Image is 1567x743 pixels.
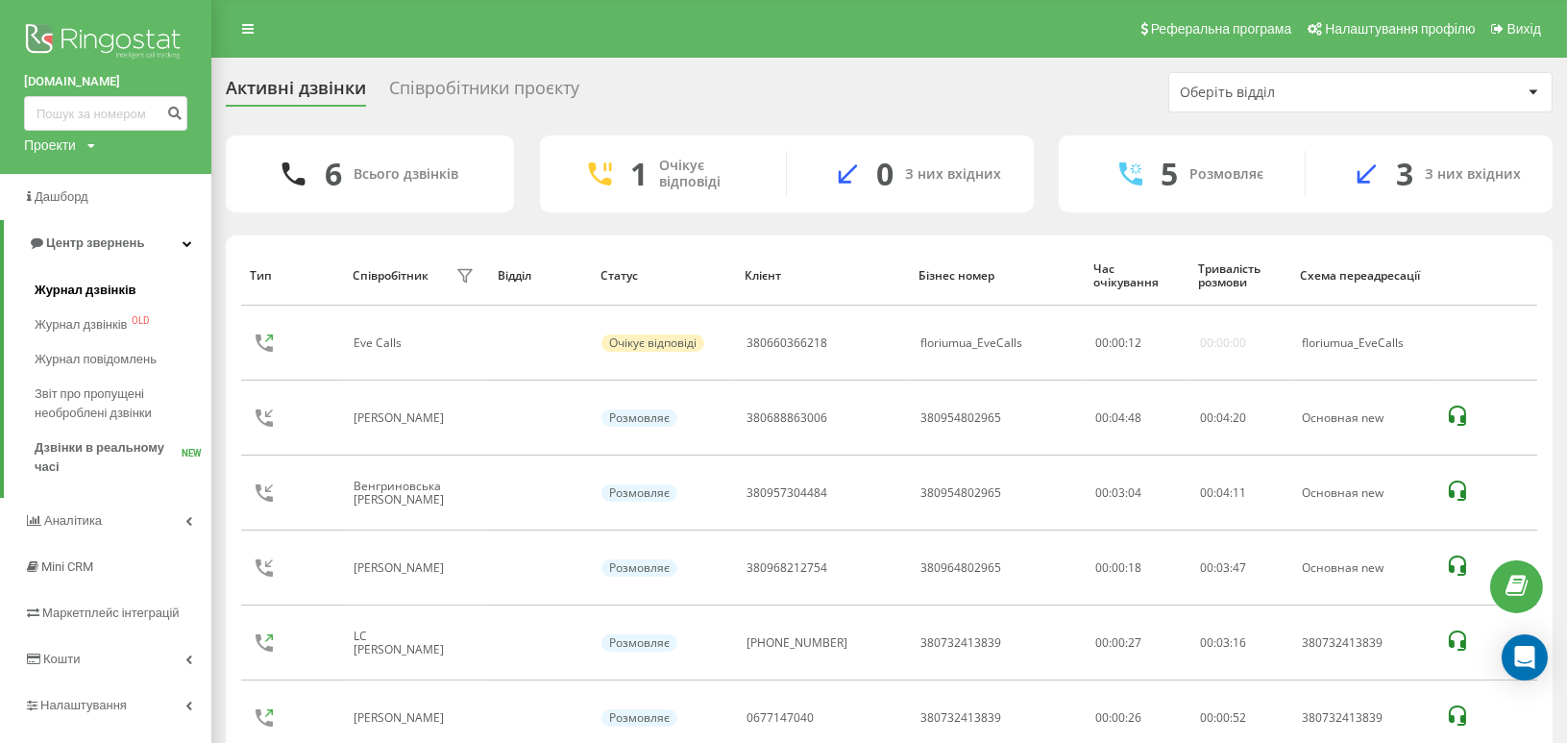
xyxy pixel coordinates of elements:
div: Розмовляє [601,709,677,727]
span: Налаштування профілю [1325,21,1475,37]
div: 380964802965 [920,561,1001,575]
div: Співробітник [353,269,428,283]
div: 380732413839 [1302,636,1425,650]
a: Журнал дзвінківOLD [35,308,211,342]
div: Схема переадресації [1300,269,1426,283]
div: Open Intercom Messenger [1502,634,1548,681]
span: Налаштування [40,698,127,712]
span: Аналiтика [44,513,102,528]
div: 3 [1396,156,1413,192]
div: Основная new [1302,561,1425,575]
input: Пошук за номером [24,96,187,131]
div: Розмовляє [1190,166,1264,183]
div: [PERSON_NAME] [354,411,449,425]
div: Клієнт [746,269,901,283]
span: Журнал повідомлень [35,350,157,369]
div: Оберіть відділ [1180,85,1409,101]
div: Розмовляє [601,634,677,652]
div: : : [1200,486,1246,500]
a: [DOMAIN_NAME] [24,72,187,91]
span: Реферальна програма [1151,21,1292,37]
span: 47 [1233,559,1246,576]
span: 00 [1200,409,1213,426]
span: 04 [1216,484,1230,501]
div: Венгриновська [PERSON_NAME] [354,480,451,508]
div: : : [1200,636,1246,650]
div: 0677147040 [747,711,814,725]
div: Очікує відповіді [660,158,757,190]
div: Час очікування [1093,262,1180,290]
span: Дзвінки в реальному часі [35,438,182,477]
div: : : [1200,561,1246,575]
span: 00 [1200,559,1213,576]
div: Відділ [498,269,581,283]
div: 380732413839 [920,711,1001,725]
span: 11 [1233,484,1246,501]
span: Журнал дзвінків [35,315,127,334]
div: 380954802965 [920,486,1001,500]
div: 380660366218 [747,336,827,350]
div: [PERSON_NAME] [354,711,449,725]
span: 00 [1095,334,1109,351]
span: 12 [1128,334,1141,351]
div: Тип [250,269,333,283]
span: Звіт про пропущені необроблені дзвінки [35,384,202,423]
div: Розмовляє [601,409,677,427]
div: Співробітники проєкту [389,78,579,108]
span: 03 [1216,634,1230,651]
div: 0 [877,156,894,192]
span: 03 [1216,559,1230,576]
div: 00:00:18 [1095,561,1179,575]
span: Кошти [43,652,80,666]
div: 380688863006 [747,411,827,425]
div: 00:04:48 [1095,411,1179,425]
span: Вихід [1507,21,1541,37]
div: [PHONE_NUMBER] [747,636,847,650]
div: 380732413839 [920,636,1001,650]
span: 52 [1233,709,1246,726]
div: Активні дзвінки [226,78,366,108]
span: Центр звернень [46,235,144,250]
div: 5 [1162,156,1179,192]
div: Всього дзвінків [354,166,458,183]
div: LC [PERSON_NAME] [354,630,451,657]
div: floriumua_EveCalls [1302,336,1425,350]
span: 00 [1216,709,1230,726]
div: 380957304484 [747,486,827,500]
span: Mini CRM [41,559,93,574]
span: 16 [1233,634,1246,651]
div: З них вхідних [906,166,1002,183]
span: 00 [1200,634,1213,651]
div: floriumua_EveCalls [920,336,1022,350]
div: [PERSON_NAME] [354,561,449,575]
span: Дашборд [35,189,88,204]
img: Ringostat logo [24,19,187,67]
span: 00 [1200,709,1213,726]
a: Звіт про пропущені необроблені дзвінки [35,377,211,431]
div: Тривалість розмови [1198,262,1282,290]
div: Розмовляє [601,559,677,577]
a: Журнал повідомлень [35,342,211,377]
a: Журнал дзвінків [35,273,211,308]
div: Статус [600,269,727,283]
span: 00 [1200,484,1213,501]
div: 380954802965 [920,411,1001,425]
a: Центр звернень [4,220,211,266]
span: 04 [1216,409,1230,426]
div: 6 [325,156,342,192]
div: 00:00:00 [1200,336,1246,350]
div: Очікує відповіді [601,334,704,352]
div: : : [1200,711,1246,725]
div: : : [1200,411,1246,425]
div: 00:00:27 [1095,636,1179,650]
div: З них вхідних [1425,166,1521,183]
span: Журнал дзвінків [35,281,136,300]
span: 20 [1233,409,1246,426]
div: 380732413839 [1302,711,1425,725]
div: Основная new [1302,486,1425,500]
div: 00:03:04 [1095,486,1179,500]
span: 00 [1112,334,1125,351]
div: Основная new [1302,411,1425,425]
div: 00:00:26 [1095,711,1179,725]
div: Розмовляє [601,484,677,502]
